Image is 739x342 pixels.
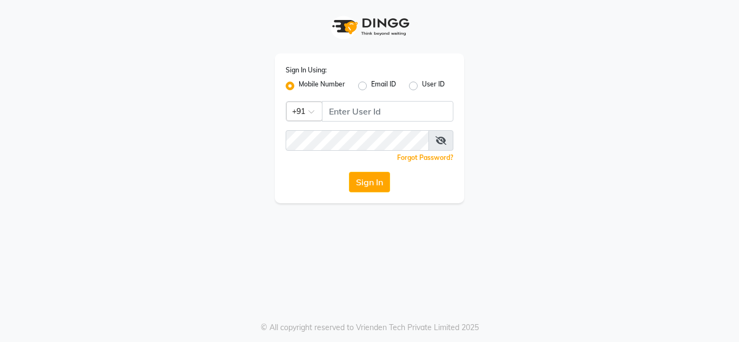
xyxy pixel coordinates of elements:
input: Username [322,101,453,122]
button: Sign In [349,172,390,192]
label: Email ID [371,79,396,92]
label: Sign In Using: [286,65,327,75]
label: Mobile Number [299,79,345,92]
a: Forgot Password? [397,153,453,162]
img: logo1.svg [326,11,413,43]
input: Username [286,130,429,151]
label: User ID [422,79,445,92]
